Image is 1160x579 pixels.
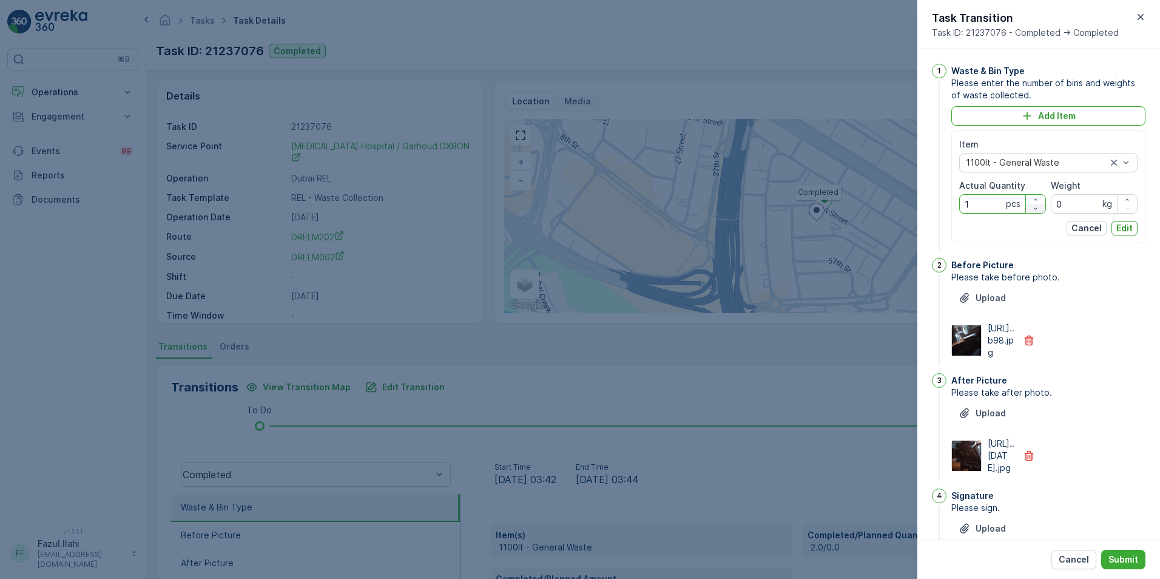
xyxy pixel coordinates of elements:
[951,288,1013,308] button: Upload File
[959,180,1025,191] label: Actual Quantity
[976,523,1006,535] p: Upload
[988,438,1016,474] p: [URL]..[DATE].jpg
[951,387,1145,399] span: Please take after photo.
[951,77,1145,101] span: Please enter the number of bins and weights of waste collected.
[1116,222,1133,234] p: Edit
[1038,110,1076,122] p: Add Item
[932,64,946,78] div: 1
[1111,221,1138,235] button: Edit
[951,259,1014,271] p: Before Picture
[976,292,1006,304] p: Upload
[952,325,981,356] img: Media Preview
[932,373,946,388] div: 3
[951,271,1145,283] span: Please take before photo.
[1067,221,1107,235] button: Cancel
[932,489,946,503] div: 4
[951,519,1013,538] button: Upload File
[932,27,1119,39] span: Task ID: 21237076 - Completed -> Completed
[951,65,1025,77] p: Waste & Bin Type
[932,258,946,273] div: 2
[951,374,1007,387] p: After Picture
[1102,198,1112,210] p: kg
[1071,222,1102,234] p: Cancel
[1051,180,1081,191] label: Weight
[976,407,1006,419] p: Upload
[1101,550,1145,569] button: Submit
[1051,550,1096,569] button: Cancel
[951,490,994,502] p: Signature
[951,404,1013,423] button: Upload File
[1108,554,1138,566] p: Submit
[951,502,1145,514] span: Please sign.
[988,322,1016,359] p: [URL]..b98.jpg
[1059,554,1089,566] p: Cancel
[959,139,979,149] label: Item
[952,441,981,471] img: Media Preview
[951,106,1145,126] button: Add Item
[932,10,1119,27] p: Task Transition
[1006,198,1020,210] p: pcs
